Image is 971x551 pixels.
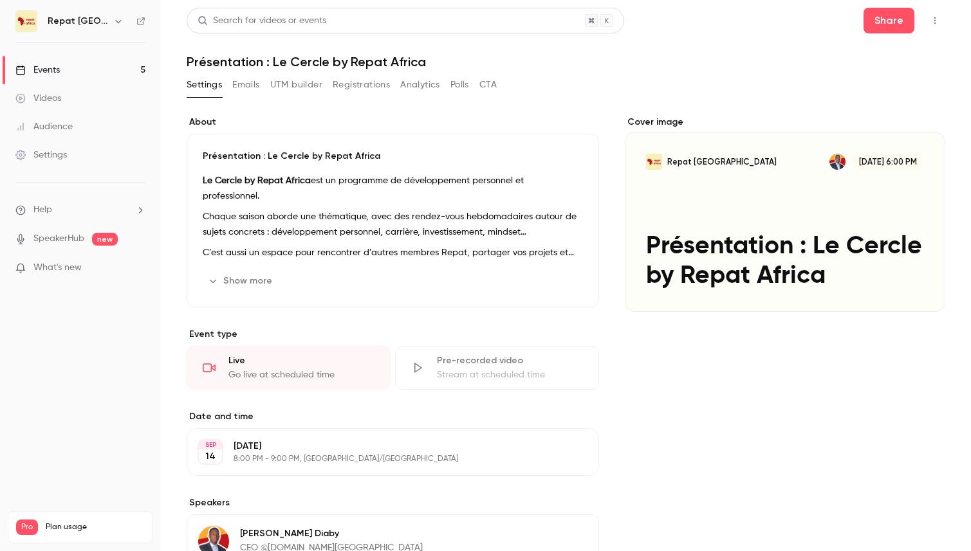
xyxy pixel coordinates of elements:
h6: Repat [GEOGRAPHIC_DATA] [48,15,108,28]
div: Events [15,64,60,77]
strong: Le Cercle by Repat Africa [203,176,311,185]
p: [PERSON_NAME] Diaby [240,527,423,540]
div: Pre-recorded video [437,354,582,367]
button: Show more [203,271,280,291]
p: Event type [187,328,599,341]
div: Live [228,354,374,367]
button: Analytics [400,75,440,95]
label: Speakers [187,496,599,509]
button: UTM builder [270,75,322,95]
div: Go live at scheduled time [228,368,374,381]
button: Emails [232,75,259,95]
div: Pre-recorded videoStream at scheduled time [395,346,598,390]
h1: Présentation : Le Cercle by Repat Africa [187,54,945,69]
button: Registrations [333,75,390,95]
div: Stream at scheduled time [437,368,582,381]
li: help-dropdown-opener [15,203,145,217]
p: [DATE] [234,440,531,453]
span: Plan usage [46,522,145,532]
img: Repat Africa [16,11,37,32]
div: Audience [15,120,73,133]
button: Settings [187,75,222,95]
div: LiveGo live at scheduled time [187,346,390,390]
span: new [92,233,118,246]
p: Chaque saison aborde une thématique, avec des rendez-vous hebdomadaires autour de sujets concrets... [203,209,583,240]
p: C’est aussi un espace pour rencontrer d’autres membres Repat, partager vos projets et créer de vr... [203,245,583,260]
section: Cover image [625,116,945,312]
label: Date and time [187,410,599,423]
span: Help [33,203,52,217]
p: Présentation : Le Cercle by Repat Africa [203,150,583,163]
button: Share [864,8,914,33]
button: Polls [450,75,469,95]
p: est un programme de développement personnel et professionnel. [203,173,583,204]
label: Cover image [625,116,945,129]
span: Pro [16,519,38,535]
a: SpeakerHub [33,232,84,246]
button: CTA [479,75,497,95]
span: What's new [33,261,82,275]
p: 8:00 PM - 9:00 PM, [GEOGRAPHIC_DATA]/[GEOGRAPHIC_DATA] [234,454,531,464]
div: Videos [15,92,61,105]
div: Settings [15,149,67,161]
iframe: Noticeable Trigger [130,262,145,274]
div: SEP [199,440,222,449]
p: 14 [205,450,216,463]
div: Search for videos or events [198,14,326,28]
label: About [187,116,599,129]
